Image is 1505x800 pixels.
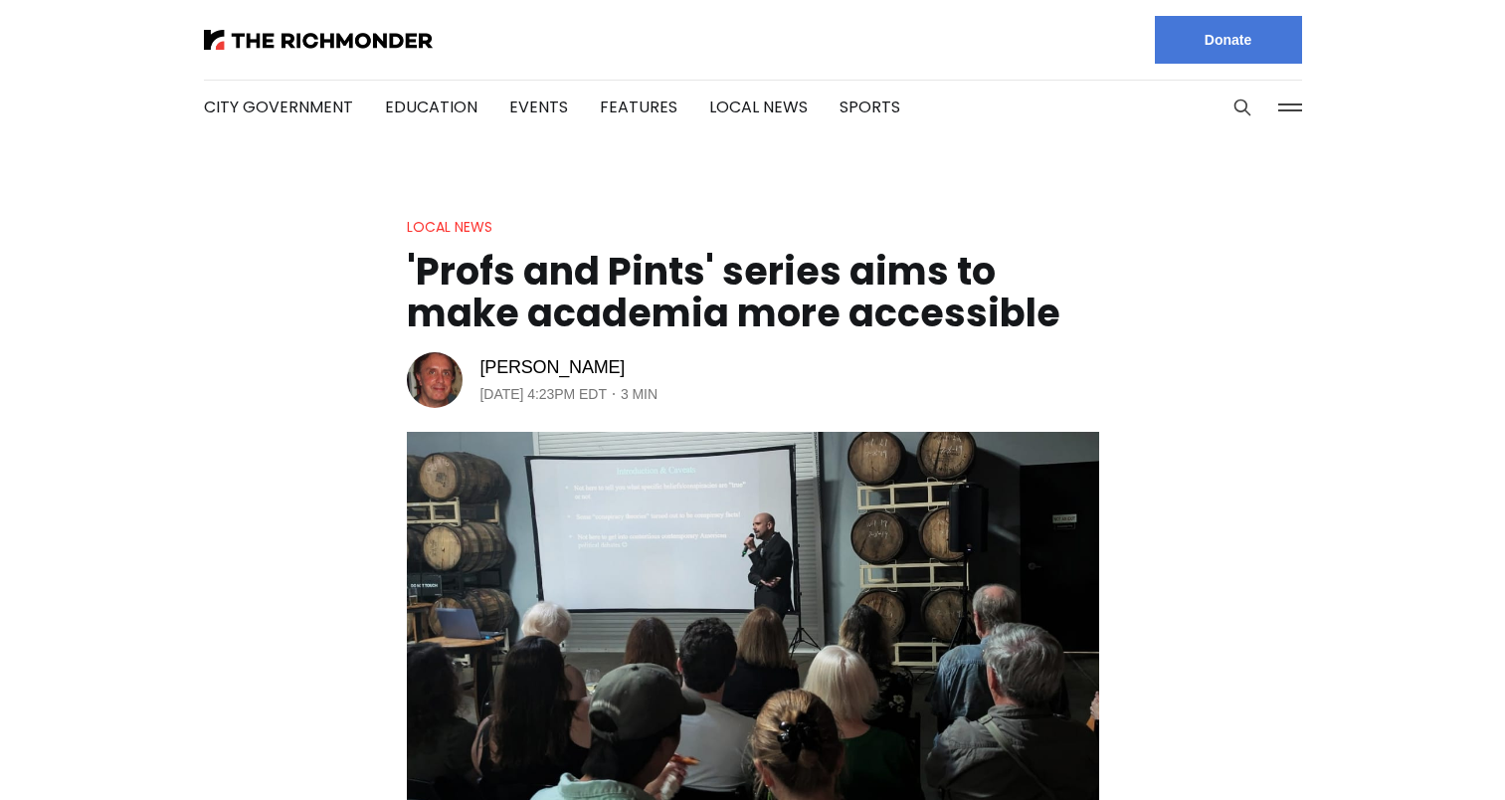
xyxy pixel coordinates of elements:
a: Local News [407,217,492,237]
a: Events [509,96,568,118]
a: Donate [1155,16,1302,64]
a: [PERSON_NAME] [480,355,628,379]
img: The Richmonder [204,30,433,50]
a: Education [385,96,477,118]
span: 3 min [628,382,666,406]
a: Sports [840,96,900,118]
a: City Government [204,96,353,118]
time: [DATE] 4:23PM EDT [480,382,614,406]
a: Local News [709,96,808,118]
a: Features [600,96,677,118]
iframe: portal-trigger [1008,702,1505,800]
button: Search this site [1227,93,1257,122]
h1: 'Profs and Pints' series aims to make academia more accessible [407,251,1099,334]
img: Tim Wenzell [407,352,463,408]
